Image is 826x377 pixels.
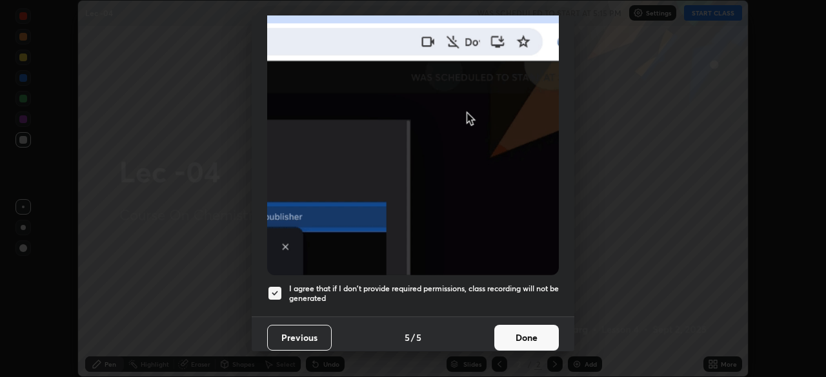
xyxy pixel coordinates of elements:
[494,325,559,351] button: Done
[416,331,421,344] h4: 5
[289,284,559,304] h5: I agree that if I don't provide required permissions, class recording will not be generated
[405,331,410,344] h4: 5
[267,325,332,351] button: Previous
[411,331,415,344] h4: /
